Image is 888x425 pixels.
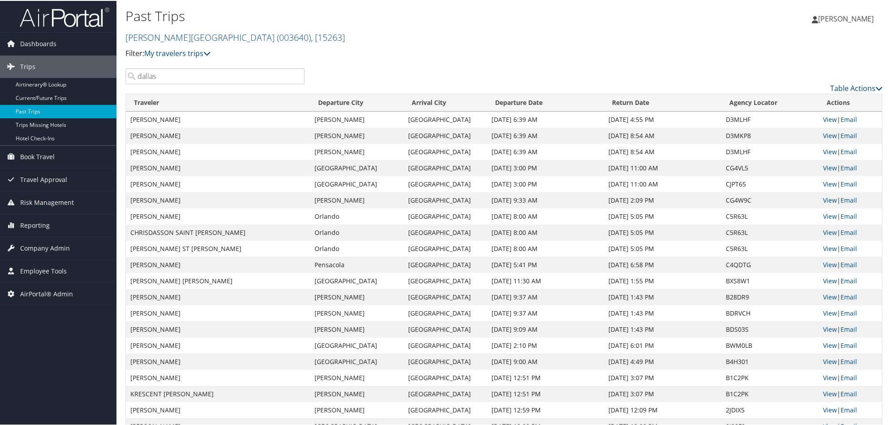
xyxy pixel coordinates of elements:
[487,385,604,401] td: [DATE] 12:51 PM
[823,389,837,397] a: View
[20,236,70,259] span: Company Admin
[487,93,604,111] th: Departure Date: activate to sort column ascending
[310,208,404,224] td: Orlando
[404,159,487,175] td: [GEOGRAPHIC_DATA]
[819,401,882,417] td: |
[404,111,487,127] td: [GEOGRAPHIC_DATA]
[604,272,721,288] td: [DATE] 1:55 PM
[721,159,819,175] td: CG4VL5
[841,340,857,349] a: Email
[487,159,604,175] td: [DATE] 3:00 PM
[841,147,857,155] a: Email
[126,208,310,224] td: [PERSON_NAME]
[823,260,837,268] a: View
[310,159,404,175] td: [GEOGRAPHIC_DATA]
[20,55,35,77] span: Trips
[819,93,882,111] th: Actions
[487,208,604,224] td: [DATE] 8:00 AM
[823,227,837,236] a: View
[20,168,67,190] span: Travel Approval
[721,369,819,385] td: B1C2PK
[721,256,819,272] td: C4QDTG
[277,30,311,43] span: ( 003640 )
[841,356,857,365] a: Email
[604,337,721,353] td: [DATE] 6:01 PM
[841,308,857,317] a: Email
[126,369,310,385] td: [PERSON_NAME]
[819,191,882,208] td: |
[310,401,404,417] td: [PERSON_NAME]
[812,4,883,31] a: [PERSON_NAME]
[819,321,882,337] td: |
[487,224,604,240] td: [DATE] 8:00 AM
[819,337,882,353] td: |
[819,159,882,175] td: |
[125,47,630,59] p: Filter:
[404,175,487,191] td: [GEOGRAPHIC_DATA]
[841,179,857,187] a: Email
[841,211,857,220] a: Email
[310,175,404,191] td: [GEOGRAPHIC_DATA]
[310,111,404,127] td: [PERSON_NAME]
[126,353,310,369] td: [PERSON_NAME]
[404,288,487,304] td: [GEOGRAPHIC_DATA]
[841,195,857,204] a: Email
[310,240,404,256] td: Orlando
[310,385,404,401] td: [PERSON_NAME]
[126,159,310,175] td: [PERSON_NAME]
[310,337,404,353] td: [GEOGRAPHIC_DATA]
[310,304,404,321] td: [PERSON_NAME]
[721,240,819,256] td: C5R63L
[404,272,487,288] td: [GEOGRAPHIC_DATA]
[721,337,819,353] td: BWM0LB
[823,308,837,317] a: View
[126,240,310,256] td: [PERSON_NAME] ST [PERSON_NAME]
[310,321,404,337] td: [PERSON_NAME]
[604,256,721,272] td: [DATE] 6:58 PM
[823,130,837,139] a: View
[487,321,604,337] td: [DATE] 9:09 AM
[404,143,487,159] td: [GEOGRAPHIC_DATA]
[721,175,819,191] td: CJPT65
[404,369,487,385] td: [GEOGRAPHIC_DATA]
[487,304,604,321] td: [DATE] 9:37 AM
[823,179,837,187] a: View
[841,389,857,397] a: Email
[841,324,857,333] a: Email
[604,111,721,127] td: [DATE] 4:55 PM
[487,369,604,385] td: [DATE] 12:51 PM
[721,208,819,224] td: C5R63L
[310,369,404,385] td: [PERSON_NAME]
[404,304,487,321] td: [GEOGRAPHIC_DATA]
[487,272,604,288] td: [DATE] 11:30 AM
[823,163,837,171] a: View
[310,272,404,288] td: [GEOGRAPHIC_DATA]
[126,143,310,159] td: [PERSON_NAME]
[310,143,404,159] td: [PERSON_NAME]
[487,353,604,369] td: [DATE] 9:00 AM
[823,292,837,300] a: View
[404,240,487,256] td: [GEOGRAPHIC_DATA]
[819,175,882,191] td: |
[487,191,604,208] td: [DATE] 9:33 AM
[487,288,604,304] td: [DATE] 9:37 AM
[721,191,819,208] td: CG4W9C
[819,111,882,127] td: |
[823,147,837,155] a: View
[721,353,819,369] td: B4H301
[404,191,487,208] td: [GEOGRAPHIC_DATA]
[841,260,857,268] a: Email
[404,224,487,240] td: [GEOGRAPHIC_DATA]
[126,385,310,401] td: KRESCENT [PERSON_NAME]
[310,353,404,369] td: [GEOGRAPHIC_DATA]
[721,93,819,111] th: Agency Locator: activate to sort column ascending
[819,288,882,304] td: |
[721,401,819,417] td: 2JDIX5
[487,127,604,143] td: [DATE] 6:39 AM
[721,272,819,288] td: BXS8W1
[487,401,604,417] td: [DATE] 12:59 PM
[126,321,310,337] td: [PERSON_NAME]
[310,127,404,143] td: [PERSON_NAME]
[310,256,404,272] td: Pensacola
[721,111,819,127] td: D3MLHF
